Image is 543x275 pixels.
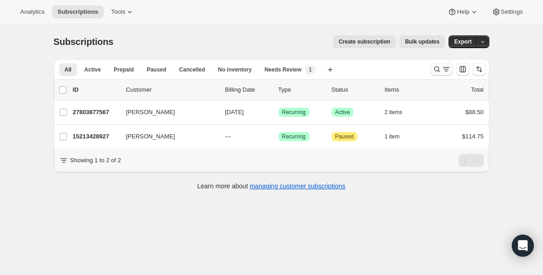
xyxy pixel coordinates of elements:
button: Create subscription [333,35,396,48]
span: $114.75 [462,133,484,140]
span: Help [457,8,469,16]
span: 1 item [385,133,400,140]
p: Learn more about [197,181,345,191]
button: Search and filter results [431,63,453,76]
span: Recurring [282,133,306,140]
p: Billing Date [225,85,271,94]
span: Needs Review [265,66,302,73]
span: --- [225,133,231,140]
span: Analytics [20,8,44,16]
nav: Pagination [459,154,484,167]
div: Items [385,85,431,94]
button: Settings [486,5,528,18]
span: Subscriptions [57,8,98,16]
span: Bulk updates [405,38,439,45]
span: 1 [309,66,312,73]
button: Export [449,35,477,48]
button: [PERSON_NAME] [121,105,212,120]
div: 15213428927[PERSON_NAME]---SuccessRecurringAttentionPaused1 item$114.75 [73,130,484,143]
span: 2 items [385,109,403,116]
p: Status [332,85,377,94]
button: Analytics [15,5,50,18]
div: IDCustomerBilling DateTypeStatusItemsTotal [73,85,484,94]
span: [DATE] [225,109,244,115]
p: 27803877567 [73,108,119,117]
span: No inventory [218,66,251,73]
span: All [65,66,72,73]
p: Total [471,85,483,94]
p: ID [73,85,119,94]
span: [PERSON_NAME] [126,108,175,117]
span: Prepaid [114,66,134,73]
span: Paused [147,66,166,73]
span: Create subscription [338,38,390,45]
span: Tools [111,8,125,16]
div: Open Intercom Messenger [512,235,534,257]
span: $88.50 [465,109,484,115]
button: Sort the results [473,63,486,76]
span: Active [84,66,101,73]
button: 1 item [385,130,410,143]
p: 15213428927 [73,132,119,141]
button: Tools [105,5,140,18]
button: Subscriptions [52,5,104,18]
span: [PERSON_NAME] [126,132,175,141]
span: Subscriptions [54,37,114,47]
span: Cancelled [179,66,205,73]
a: managing customer subscriptions [249,182,345,190]
span: Paused [335,133,354,140]
button: 2 items [385,106,413,119]
span: Settings [501,8,523,16]
span: Export [454,38,471,45]
span: Recurring [282,109,306,116]
button: Bulk updates [399,35,445,48]
span: Active [335,109,350,116]
button: Customize table column order and visibility [456,63,469,76]
div: Type [278,85,324,94]
p: Showing 1 to 2 of 2 [70,156,121,165]
div: 27803877567[PERSON_NAME][DATE]SuccessRecurringSuccessActive2 items$88.50 [73,106,484,119]
button: Create new view [323,63,338,76]
button: Help [442,5,484,18]
button: [PERSON_NAME] [121,129,212,144]
p: Customer [126,85,218,94]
